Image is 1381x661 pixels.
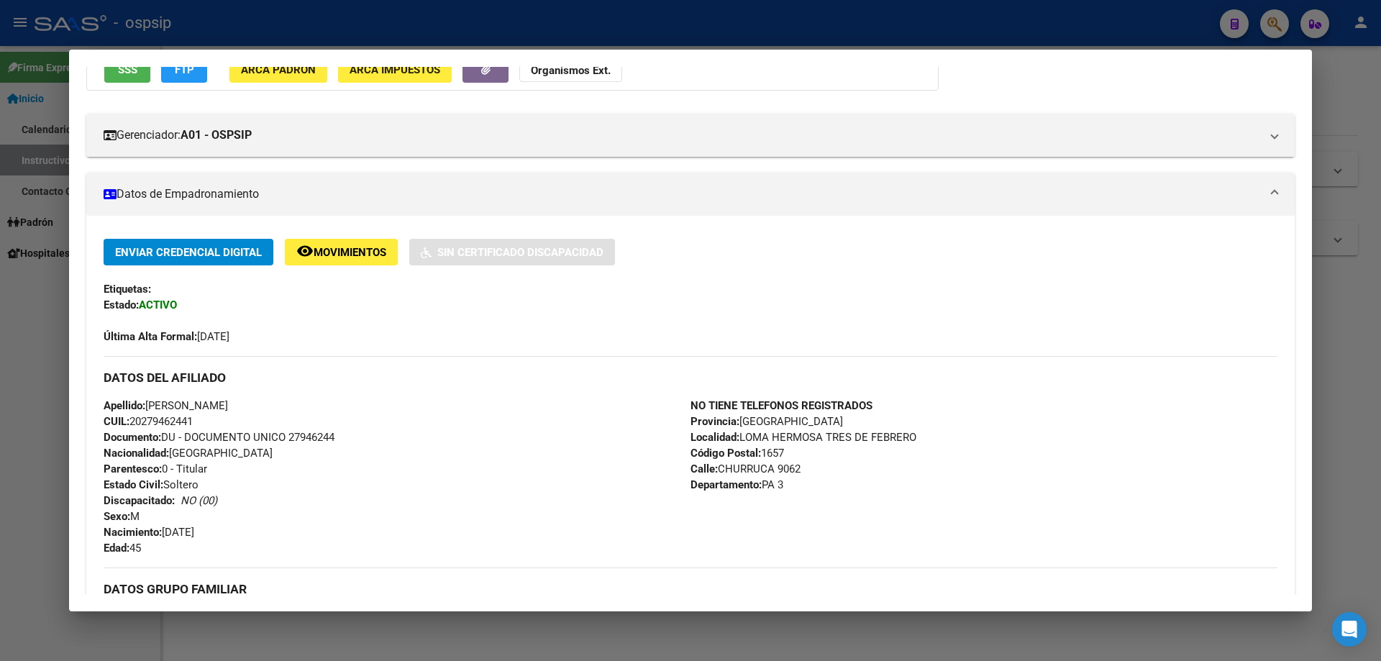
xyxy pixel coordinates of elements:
[104,399,145,412] strong: Apellido:
[181,494,217,507] i: NO (00)
[86,173,1295,216] mat-expansion-panel-header: Datos de Empadronamiento
[437,246,603,259] span: Sin Certificado Discapacidad
[104,431,161,444] strong: Documento:
[104,370,1277,386] h3: DATOS DEL AFILIADO
[104,298,139,311] strong: Estado:
[104,447,273,460] span: [GEOGRAPHIC_DATA]
[175,63,194,76] span: FTP
[118,63,137,76] span: SSS
[104,526,194,539] span: [DATE]
[161,56,207,83] button: FTP
[229,56,327,83] button: ARCA Padrón
[104,542,129,555] strong: Edad:
[104,239,273,265] button: Enviar Credencial Digital
[104,462,162,475] strong: Parentesco:
[690,478,762,491] strong: Departamento:
[690,415,739,428] strong: Provincia:
[690,462,801,475] span: CHURRUCA 9062
[104,127,1260,144] mat-panel-title: Gerenciador:
[241,63,316,76] span: ARCA Padrón
[139,298,177,311] strong: ACTIVO
[104,581,1277,597] h3: DATOS GRUPO FAMILIAR
[690,447,761,460] strong: Código Postal:
[285,239,398,265] button: Movimientos
[531,64,611,77] strong: Organismos Ext.
[409,239,615,265] button: Sin Certificado Discapacidad
[104,283,151,296] strong: Etiquetas:
[104,542,141,555] span: 45
[104,447,169,460] strong: Nacionalidad:
[350,63,440,76] span: ARCA Impuestos
[104,330,197,343] strong: Última Alta Formal:
[690,447,784,460] span: 1657
[115,246,262,259] span: Enviar Credencial Digital
[104,431,334,444] span: DU - DOCUMENTO UNICO 27946244
[104,186,1260,203] mat-panel-title: Datos de Empadronamiento
[690,462,718,475] strong: Calle:
[104,462,207,475] span: 0 - Titular
[690,415,843,428] span: [GEOGRAPHIC_DATA]
[338,56,452,83] button: ARCA Impuestos
[104,399,228,412] span: [PERSON_NAME]
[104,330,229,343] span: [DATE]
[104,510,130,523] strong: Sexo:
[104,526,162,539] strong: Nacimiento:
[690,431,739,444] strong: Localidad:
[104,494,175,507] strong: Discapacitado:
[296,242,314,260] mat-icon: remove_red_eye
[86,114,1295,157] mat-expansion-panel-header: Gerenciador:A01 - OSPSIP
[104,478,199,491] span: Soltero
[104,510,140,523] span: M
[690,478,783,491] span: PA 3
[104,415,129,428] strong: CUIL:
[519,56,622,83] button: Organismos Ext.
[690,399,872,412] strong: NO TIENE TELEFONOS REGISTRADOS
[314,246,386,259] span: Movimientos
[104,56,150,83] button: SSS
[690,431,916,444] span: LOMA HERMOSA TRES DE FEBRERO
[1332,612,1367,647] div: Open Intercom Messenger
[181,127,252,144] strong: A01 - OSPSIP
[104,415,193,428] span: 20279462441
[104,478,163,491] strong: Estado Civil:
